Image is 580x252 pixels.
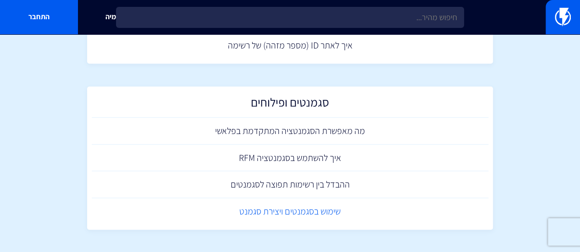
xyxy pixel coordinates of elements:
h2: סגמנטים ופילוחים [96,96,484,113]
a: ההבדל בין רשימות תפוצה לסגמנטים [92,171,489,198]
a: איך להשתמש בסגמנטציה RFM [92,145,489,172]
input: חיפוש מהיר... [116,7,464,28]
a: שימוש בסגמנטים ויצירת סגמנט [92,198,489,225]
a: סגמנטים ופילוחים [92,91,489,118]
a: מה מאפשרת הסגמנטציה המתקדמת בפלאשי [92,118,489,145]
a: איך לאתר ID (מספר מזהה) של רשימה [92,32,489,59]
